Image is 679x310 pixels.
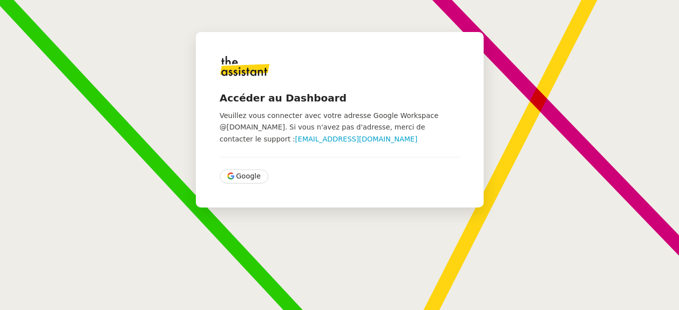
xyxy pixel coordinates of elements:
button: Google [220,169,268,183]
h4: Accéder au Dashboard [220,91,460,105]
span: Google [236,170,261,182]
img: logo [220,56,270,76]
span: Veuillez vous connecter avec votre adresse Google Workspace @[DOMAIN_NAME]. Si vous n'avez pas d'... [220,111,439,143]
a: [EMAIL_ADDRESS][DOMAIN_NAME] [295,135,418,143]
